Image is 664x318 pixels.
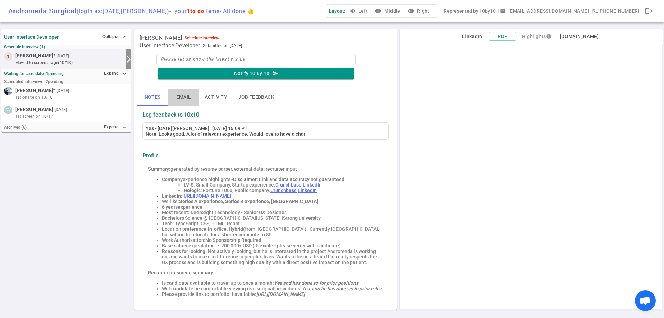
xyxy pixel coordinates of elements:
li: Will candidate be comfortable viewing real surgical procedures: [162,286,383,291]
div: basic tabs example [137,89,394,106]
li: : Not actively looking, but he is interested in the project Andromeda is working on, and wants to... [162,248,383,265]
strong: User Interface Developer [4,34,59,40]
a: LinkedIn [298,188,317,193]
button: Email [168,89,199,106]
button: visibilityMiddle [373,5,403,18]
span: - your items - All done 👍 [169,8,255,15]
li: Is candidate available to travel up to once a month: [162,280,383,286]
li: Work Authorization: [162,237,383,243]
button: Open a message box [499,5,592,18]
div: Logout [642,4,656,18]
button: Expandexpand_more [102,122,129,132]
button: Job feedback [233,89,280,106]
i: visibility [407,8,414,15]
strong: LinkedIn [162,193,181,199]
button: Notes [137,89,168,106]
span: [PERSON_NAME] [140,35,182,42]
small: - [DATE] [53,107,67,113]
button: Activity [199,89,233,106]
small: Scheduled interviews - 2 pending [4,79,63,84]
strong: No Sponsorship Required [205,237,261,243]
div: Yes - [DATE][PERSON_NAME] | [DATE] 16:09 PT Note: Looks good. A lot of relevant experience. Would... [146,126,386,137]
span: 1st onsite on 10/16 [15,94,53,100]
button: visibilityRight [406,5,432,18]
span: [PERSON_NAME] [15,106,53,113]
li: experience [162,204,383,210]
button: LinkedIn [458,32,486,41]
i: phone [593,8,598,14]
small: Archived ( 6 ) [4,125,27,130]
div: Schedule interview [185,36,219,40]
span: Submitted on [DATE] [203,42,242,49]
strong: Reasons for looking [162,248,205,254]
li: Please provide link to portfolio if available: [162,291,383,297]
li: : Fortune 1000, Public company. [184,188,383,193]
span: Layout: [329,8,345,14]
span: email [500,8,506,14]
strong: Strong university [283,215,321,221]
a: Crunchbase [270,188,297,193]
strong: In-office, Hybrid [208,226,243,232]
span: [PERSON_NAME] [15,52,53,60]
strong: Waiting for candidate - 1 pending [4,71,64,76]
i: visibility [375,8,381,15]
button: Collapse [101,32,129,42]
li: : TypeScript, CSS, HTML, React [162,221,383,226]
em: [URL][DOMAIN_NAME] [256,291,305,297]
small: - [DATE] [55,88,69,94]
button: Notify 10 By 10send [158,68,354,79]
span: [PERSON_NAME] [15,87,53,94]
div: Andromeda Surgical [8,7,255,15]
button: [DOMAIN_NAME] [557,32,601,41]
em: Yes and has done so for prior positions [274,280,358,286]
span: (login as: [DATE][PERSON_NAME] ) [77,8,169,15]
span: User Interface Developer [140,42,200,49]
small: - [DATE] [55,53,69,59]
a: LinkedIn [303,182,322,188]
li: Base salary expectation: ~ 200,000+ USD ( Flexible - please verify with candidate) [162,243,383,248]
li: Most recent: DeepSight Technology - Senior UX Designer [162,210,383,215]
strong: Log feedback to 10x10 [142,111,199,118]
strong: Series A experience, Series B experience, [GEOGRAPHIC_DATA] [179,199,318,204]
span: 1st screen on 10/17 [15,113,54,119]
button: Left [348,5,370,18]
li: Location preference: (from: [GEOGRAPHIC_DATA]) , Currently [GEOGRAPHIC_DATA], but willing to relo... [162,226,383,237]
strong: Company [162,176,183,182]
li: : [162,193,383,199]
strong: 6 years [162,204,178,210]
button: PDF [489,32,516,41]
button: Expandexpand_more [102,69,129,79]
span: 1 to do [187,8,204,15]
strong: LVIS [184,182,194,188]
strong: Recruiter prescreen summary: [148,270,214,275]
a: Crunchbase [275,182,302,188]
small: Schedule interview (1) [4,45,129,49]
div: generated by resume parser, external data, recruiter input [148,166,383,172]
i: send [272,70,278,76]
strong: Summary: [148,166,170,172]
span: logout [645,7,653,15]
li: : Small Company, Startup experience. [184,182,383,188]
div: 1 [4,52,12,61]
li: Bachelors Science @ [GEOGRAPHIC_DATA][US_STATE] | [162,215,383,221]
span: expand_less [122,34,128,40]
strong: Profile [142,152,159,159]
li: experience highlights - [162,176,383,182]
em: Yes, and he has done so in prior roles [302,286,381,291]
strong: Tech [162,221,173,226]
span: Disclaimer: Link and data accuracy not guaranteed. [233,176,346,182]
iframe: candidate_document_preview__iframe [400,44,663,310]
small: moved to Screen stage (10/13) [15,60,123,66]
div: DV [4,106,12,114]
i: expand_more [121,124,128,130]
div: Represented by 10by10 | | [PHONE_NUMBER] [444,5,639,18]
div: Open chat [635,290,656,311]
span: visibility [350,8,356,14]
a: [URL][DOMAIN_NAME] [182,193,231,199]
img: c71242d41979be291fd4fc4e6bf8b5af [4,87,12,95]
strong: Hologic [184,188,201,193]
i: arrow_forward_ios [124,55,133,63]
li: We like: [162,199,383,204]
i: expand_more [121,71,128,77]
